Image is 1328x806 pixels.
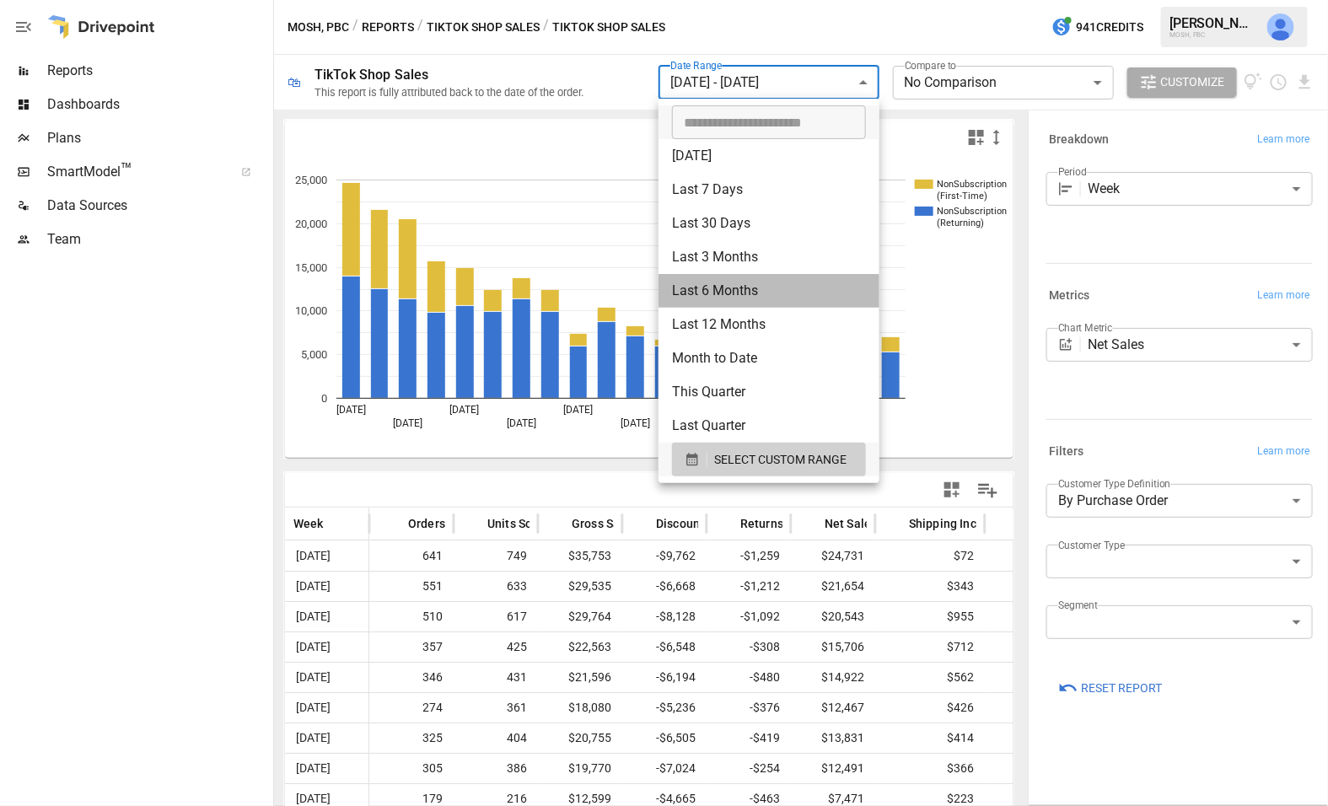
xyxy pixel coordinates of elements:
li: This Quarter [659,375,879,409]
li: Month to Date [659,341,879,375]
li: Last 30 Days [659,207,879,240]
li: Last 7 Days [659,173,879,207]
li: [DATE] [659,139,879,173]
li: Last 3 Months [659,240,879,274]
button: SELECT CUSTOM RANGE [672,443,866,476]
span: SELECT CUSTOM RANGE [714,449,847,470]
li: Last Quarter [659,409,879,443]
li: Last 6 Months [659,274,879,308]
li: Last 12 Months [659,308,879,341]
